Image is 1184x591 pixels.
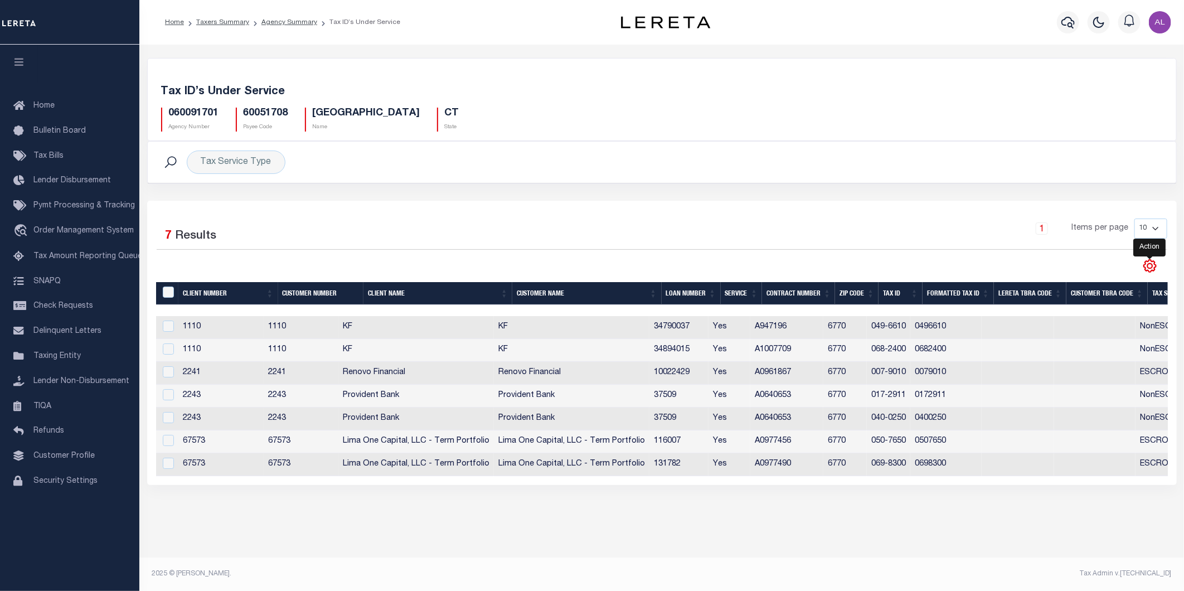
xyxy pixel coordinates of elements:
td: A0977456 [750,430,823,453]
p: State [445,123,459,132]
th: Tax ID: activate to sort column ascending [879,282,923,305]
td: 2241 [264,362,339,385]
a: Taxers Summary [196,19,249,26]
a: Home [165,19,184,26]
td: 1110 [178,339,263,362]
p: Agency Number [169,123,219,132]
td: KF [494,316,649,339]
span: Tax Bills [33,152,64,160]
td: 049-6610 [867,316,911,339]
td: 1110 [178,316,263,339]
td: 0682400 [910,339,982,362]
td: 0400250 [910,408,982,430]
td: Provident Bank [338,385,494,408]
th: Formatted Tax ID: activate to sort column ascending [923,282,994,305]
th: Zip Code: activate to sort column ascending [835,282,879,305]
span: Refunds [33,427,64,435]
th: &nbsp; [156,282,179,305]
span: SNAPQ [33,277,61,285]
td: 2243 [264,408,339,430]
td: 131782 [649,453,709,476]
td: 0079010 [910,362,982,385]
span: Pymt Processing & Tracking [33,202,135,210]
th: Customer Name: activate to sort column ascending [512,282,661,305]
td: Yes [709,362,750,385]
td: 2243 [178,385,263,408]
img: svg+xml;base64,PHN2ZyB4bWxucz0iaHR0cDovL3d3dy53My5vcmcvMjAwMC9zdmciIHBvaW50ZXItZXZlbnRzPSJub25lIi... [1149,11,1171,33]
div: Tax Service Type [187,151,285,174]
span: Taxing Entity [33,352,81,360]
td: A1007709 [750,339,823,362]
div: 2025 © [PERSON_NAME]. [144,569,662,579]
p: Payee Code [244,123,288,132]
span: Tax Amount Reporting Queue [33,253,142,260]
th: Contract Number: activate to sort column ascending [762,282,835,305]
h5: Tax ID’s Under Service [161,85,1163,99]
a: Agency Summary [261,19,317,26]
i: travel_explore [13,224,31,239]
td: 10022429 [649,362,709,385]
td: 069-8300 [867,453,911,476]
td: 67573 [178,453,263,476]
span: Check Requests [33,302,93,310]
label: Results [176,227,217,245]
td: 6770 [823,362,867,385]
span: Home [33,102,55,110]
span: Customer Profile [33,452,95,460]
td: 67573 [264,430,339,453]
p: Name [313,123,420,132]
td: Renovo Financial [338,362,494,385]
td: Renovo Financial [494,362,649,385]
td: 67573 [178,430,263,453]
span: Security Settings [33,477,98,485]
td: Yes [709,339,750,362]
td: Provident Bank [494,385,649,408]
th: Customer TBRA Code: activate to sort column ascending [1066,282,1148,305]
td: 017-2911 [867,385,911,408]
h5: 60051708 [244,108,288,120]
td: 0698300 [910,453,982,476]
td: KF [338,339,494,362]
td: 116007 [649,430,709,453]
td: 007-9010 [867,362,911,385]
td: 6770 [823,430,867,453]
td: 67573 [264,453,339,476]
td: 1110 [264,316,339,339]
td: 37509 [649,385,709,408]
td: Lima One Capital, LLC - Term Portfolio [494,453,649,476]
span: Items per page [1072,222,1129,235]
td: Yes [709,430,750,453]
div: Tax Admin v.[TECHNICAL_ID] [670,569,1172,579]
td: Yes [709,385,750,408]
span: Delinquent Letters [33,327,101,335]
th: Service: activate to sort column ascending [721,282,763,305]
div: Action [1133,239,1166,256]
td: A0977490 [750,453,823,476]
td: KF [494,339,649,362]
td: 6770 [823,453,867,476]
span: Lender Disbursement [33,177,111,185]
td: 040-0250 [867,408,911,430]
td: 0496610 [910,316,982,339]
td: A0961867 [750,362,823,385]
td: Yes [709,408,750,430]
td: 34894015 [649,339,709,362]
td: Provident Bank [338,408,494,430]
td: 2241 [178,362,263,385]
span: Bulletin Board [33,127,86,135]
td: 6770 [823,316,867,339]
td: 2243 [178,408,263,430]
a: 1 [1036,222,1048,235]
td: Lima One Capital, LLC - Term Portfolio [338,453,494,476]
td: 050-7650 [867,430,911,453]
span: 7 [166,230,172,242]
td: 0172911 [910,385,982,408]
td: Lima One Capital, LLC - Term Portfolio [494,430,649,453]
li: Tax ID’s Under Service [317,17,400,27]
td: 34790037 [649,316,709,339]
td: Provident Bank [494,408,649,430]
img: logo-dark.svg [621,16,710,28]
h5: CT [445,108,459,120]
td: Yes [709,316,750,339]
span: Lender Non-Disbursement [33,377,129,385]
